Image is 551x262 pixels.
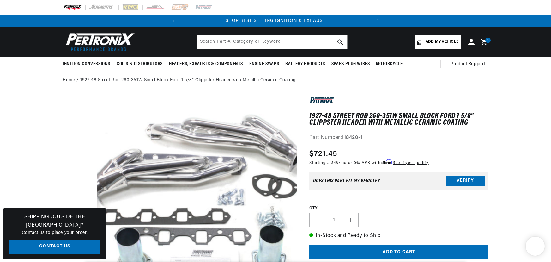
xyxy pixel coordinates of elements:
div: 1 of 2 [180,17,372,24]
input: Search Part #, Category or Keyword [197,35,347,49]
p: Starting at /mo or 0% APR with . [309,160,428,166]
p: Contact us to place your order. [9,229,100,236]
span: Ignition Conversions [63,61,110,67]
span: Headers, Exhausts & Components [169,61,243,67]
summary: Headers, Exhausts & Components [166,57,246,72]
a: 1927-48 Street Rod 260-351W Small Block Ford 1 5/8" Clippster Header with Metallic Ceramic Coating [80,77,296,84]
button: Translation missing: en.sections.announcements.previous_announcement [167,15,180,27]
summary: Engine Swaps [246,57,282,72]
span: Product Support [450,61,485,68]
span: Spark Plug Wires [331,61,370,67]
summary: Spark Plug Wires [328,57,373,72]
summary: Ignition Conversions [63,57,113,72]
summary: Coils & Distributors [113,57,166,72]
img: Pertronix [63,31,135,53]
div: Announcement [180,17,372,24]
span: Battery Products [285,61,325,67]
summary: Battery Products [282,57,328,72]
span: Engine Swaps [249,61,279,67]
button: Verify [446,176,485,186]
h1: 1927-48 Street Rod 260-351W Small Block Ford 1 5/8" Clippster Header with Metallic Ceramic Coating [309,113,488,126]
h3: Shipping Outside the [GEOGRAPHIC_DATA]? [9,213,100,229]
nav: breadcrumbs [63,77,488,84]
strong: H8420-1 [342,135,362,140]
a: SHOP BEST SELLING IGNITION & EXHAUST [226,18,325,23]
summary: Motorcycle [373,57,406,72]
slideshow-component: Translation missing: en.sections.announcements.announcement_bar [47,15,504,27]
button: Translation missing: en.sections.announcements.next_announcement [372,15,384,27]
a: Home [63,77,75,84]
label: QTY [309,206,488,211]
span: Coils & Distributors [117,61,163,67]
p: In-Stock and Ready to Ship [309,232,488,240]
span: $46 [331,161,339,165]
span: $721.45 [309,148,337,160]
a: See if you qualify - Learn more about Affirm Financing (opens in modal) [393,161,428,165]
button: Add to cart [309,245,488,259]
span: 1 [487,38,489,43]
summary: Product Support [450,57,488,72]
div: Part Number: [309,134,488,142]
button: search button [333,35,347,49]
a: Contact Us [9,240,100,254]
span: Affirm [381,159,392,164]
span: Add my vehicle [426,39,458,45]
div: Does This part fit My vehicle? [313,178,380,184]
span: Motorcycle [376,61,403,67]
a: Add my vehicle [415,35,461,49]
